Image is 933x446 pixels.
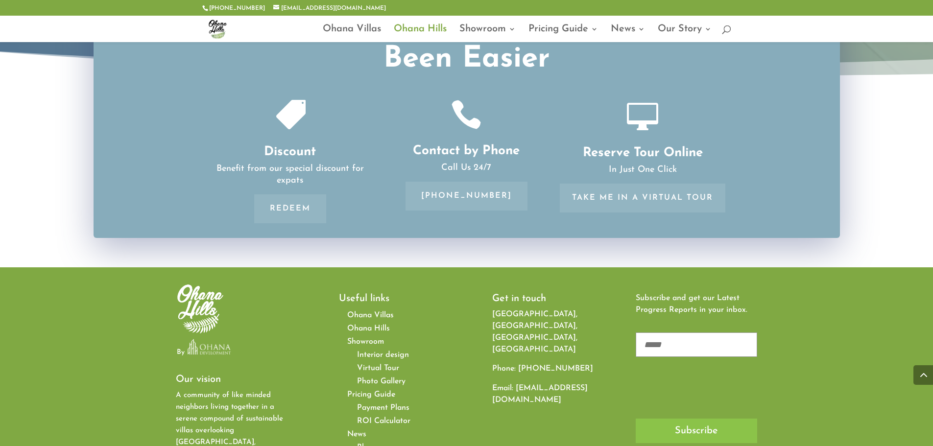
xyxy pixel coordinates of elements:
h2: Get in touch [492,294,594,308]
a: Interior design [357,351,409,359]
span: Discount [264,145,316,159]
p: By [177,347,185,358]
p: In Just One Click [554,164,731,176]
a: [PHONE_NUMBER] [518,365,593,373]
span: Benefit from our special discount for expats [216,164,364,185]
a: Photo Gallery [357,377,406,385]
a: Our Story [658,25,712,42]
a: Ohana Hills [394,25,447,42]
img: ohana-hills [204,16,231,42]
a: [EMAIL_ADDRESS][DOMAIN_NAME] [273,5,386,11]
p: [GEOGRAPHIC_DATA], [GEOGRAPHIC_DATA], [GEOGRAPHIC_DATA], [GEOGRAPHIC_DATA] [492,309,594,363]
a: Take me in a Virtual Tour [560,184,725,212]
img: white-ohana-hills [176,282,226,335]
p: Email: [492,383,594,406]
p: Call Us 24/7 [378,163,554,174]
a: Redeem [254,194,326,223]
a: Virtual Tour [357,364,399,372]
span: Pricing Guide [347,391,395,399]
a: Ohana Villas [347,311,394,319]
h2: Useful links [339,294,441,308]
button: Subscribe [636,419,757,443]
a: [PHONE_NUMBER] [406,182,527,211]
p: Subscribe and get our Latest Progress Reports in your inbox. [636,293,757,316]
img: Ohana-Development-Logo-Final (1) [185,335,233,359]
p: Phone: [492,363,594,383]
span: Showroom [347,338,384,346]
a: Payment Plans [357,404,409,412]
a: [EMAIL_ADDRESS][DOMAIN_NAME] [492,384,588,404]
span: Subscribe [675,426,718,436]
span:  [627,101,658,132]
a: Ohana Hills [347,325,390,332]
a: ROI Calculator [357,417,410,425]
span: Reserve Tour Online [583,146,703,160]
span:  [451,99,482,130]
a: Pricing Guide [528,25,598,42]
a: Ohana Villas [323,25,381,42]
iframe: reCAPTCHA [636,370,785,408]
a: Showroom [459,25,516,42]
h2: Our vision [176,375,278,389]
span: News [347,430,366,438]
a: News [611,25,645,42]
span:  [274,100,306,131]
a: [PHONE_NUMBER] [209,5,265,11]
span: Contact by Phone [413,144,520,158]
